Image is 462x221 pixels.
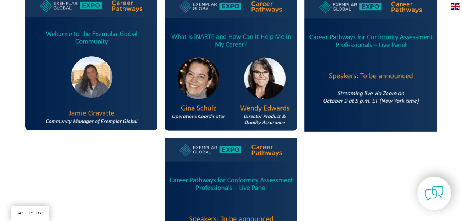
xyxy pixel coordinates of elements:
a: BACK TO TOP [11,206,49,221]
img: contact-chat.png [425,184,443,203]
img: en [451,3,460,10]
